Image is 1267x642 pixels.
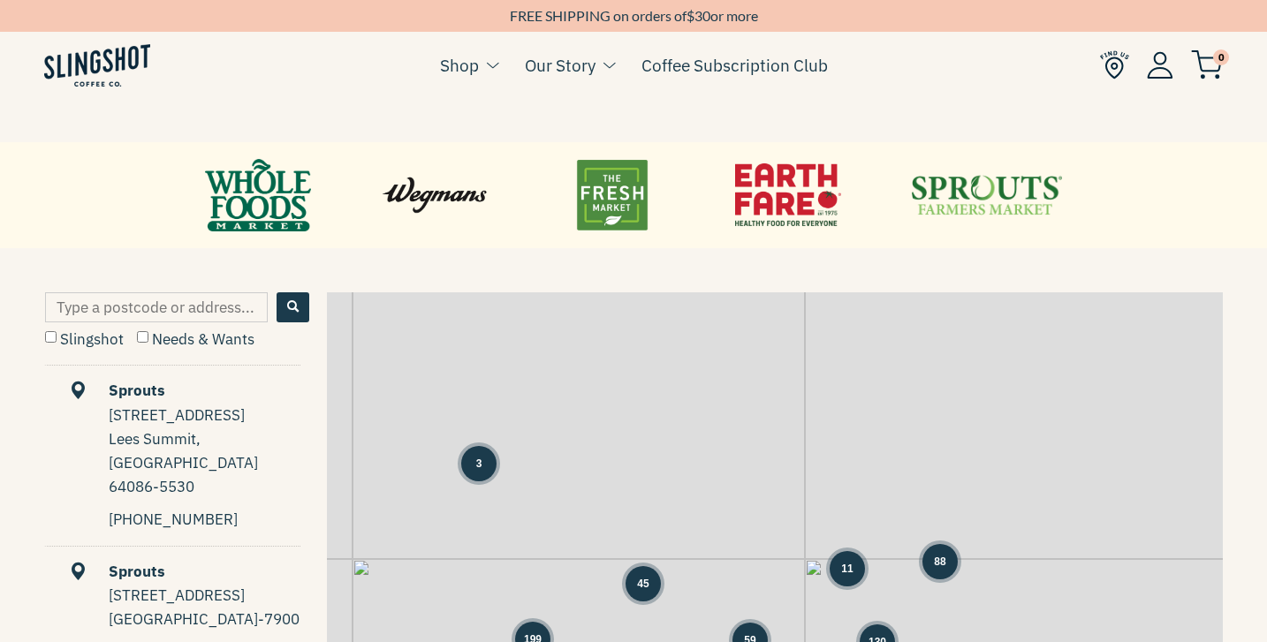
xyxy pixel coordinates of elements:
a: Our Story [525,52,596,79]
img: Find Us [1100,50,1129,79]
div: Lees Summit, [GEOGRAPHIC_DATA] 64086-5530 [109,427,300,500]
span: 88 [934,554,945,570]
span: 45 [637,576,649,592]
label: Needs & Wants [137,329,254,349]
input: Needs & Wants [137,331,148,343]
div: [GEOGRAPHIC_DATA]-7900 [109,608,300,631]
img: cart [1191,50,1223,79]
div: [STREET_ADDRESS] [109,584,300,608]
span: $ [687,7,694,24]
div: Group of 88 locations [922,544,958,579]
div: Sprouts [47,560,300,584]
a: Coffee Subscription Club [641,52,828,79]
img: Account [1147,51,1173,79]
span: 3 [476,456,482,472]
a: [PHONE_NUMBER] [109,510,238,529]
span: 30 [694,7,710,24]
input: Slingshot [45,331,57,343]
span: 0 [1213,49,1229,65]
a: Shop [440,52,479,79]
span: 11 [841,561,853,577]
a: 0 [1191,54,1223,75]
div: Group of 11 locations [830,551,865,586]
div: Sprouts [47,379,300,403]
button: Search [277,292,309,322]
input: Type a postcode or address... [45,292,268,322]
div: [STREET_ADDRESS] [109,404,300,427]
label: Slingshot [45,329,124,349]
div: Group of 45 locations [626,566,661,601]
div: Group of 3 locations [461,446,497,481]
